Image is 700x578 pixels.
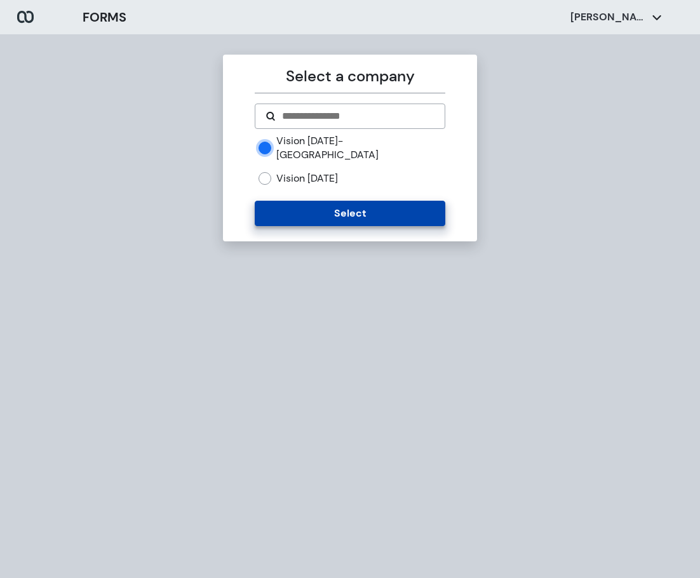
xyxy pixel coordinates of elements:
[276,134,445,161] label: Vision [DATE]- [GEOGRAPHIC_DATA]
[276,171,338,185] label: Vision [DATE]
[281,109,434,124] input: Search
[570,10,647,24] p: [PERSON_NAME]
[255,65,445,88] p: Select a company
[83,8,126,27] h3: FORMS
[255,201,445,226] button: Select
